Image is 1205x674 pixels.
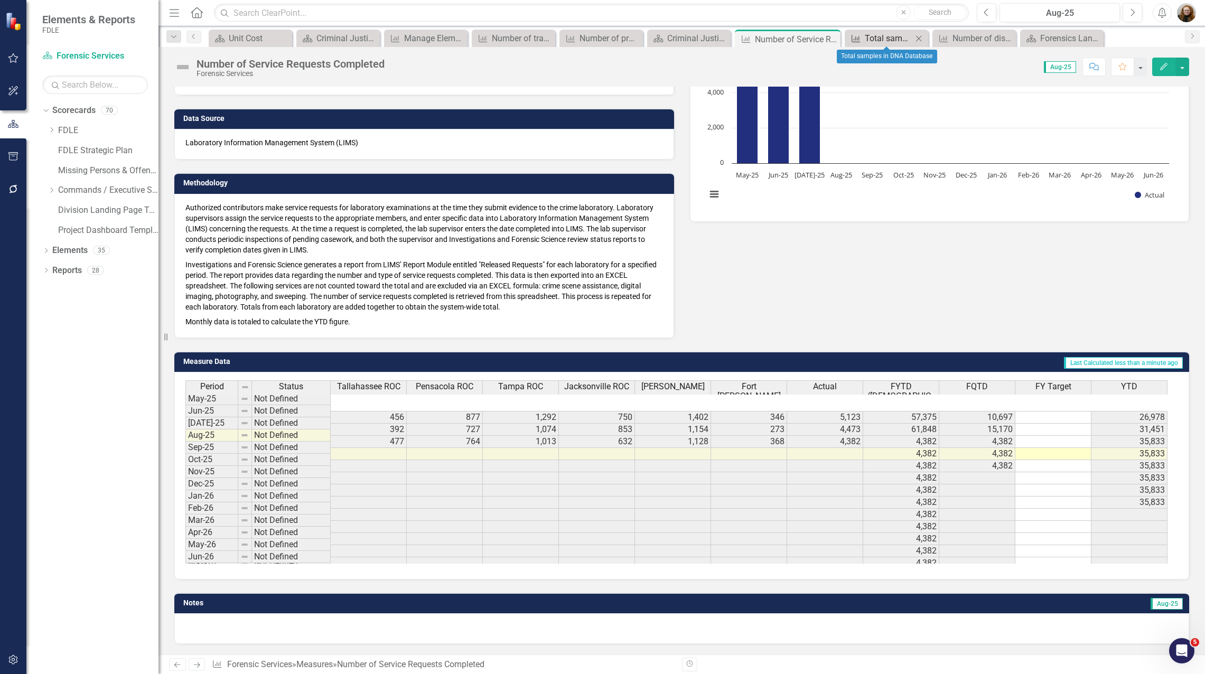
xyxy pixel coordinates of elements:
td: Not Defined [252,405,331,417]
span: YTD [1121,382,1137,391]
span: Tallahassee ROC [337,382,400,391]
td: 1,074 [483,424,559,436]
path: Jul-25, 4,382. Actual. [799,86,820,163]
td: 477 [331,436,407,448]
a: Forensics Landing Page [1023,32,1101,45]
td: Not Defined [252,392,331,405]
td: 35,833 [1091,484,1167,497]
td: 877 [407,411,483,424]
span: Aug-25 [1151,598,1183,610]
a: Manage Elements [387,32,465,45]
text: Nov-25 [923,170,946,180]
td: [DATE]-25 [185,417,238,429]
td: 750 [559,411,635,424]
td: 1,402 [635,411,711,424]
td: 4,382 [863,533,939,545]
button: Show Actual [1135,190,1164,200]
img: 8DAGhfEEPCf229AAAAAElFTkSuQmCC [240,516,249,525]
img: 8DAGhfEEPCf229AAAAAElFTkSuQmCC [240,455,249,464]
td: 1,292 [483,411,559,424]
button: Aug-25 [1000,3,1120,22]
span: Elements & Reports [42,13,135,26]
div: 28 [87,266,104,275]
td: 4,382 [939,460,1015,472]
div: Chart. Highcharts interactive chart. [701,52,1179,211]
td: May-25 [185,392,238,405]
button: View chart menu, Chart [707,187,722,202]
td: Oct-25 [185,454,238,466]
a: Measures [296,659,333,669]
text: Feb-26 [1017,170,1039,180]
td: Dec-25 [185,478,238,490]
span: Aug-25 [1044,61,1076,73]
div: Total samples in DNA Database [837,50,937,63]
a: Scorecards [52,105,96,117]
div: Number of Service Requests Completed [197,58,385,70]
text: Jun-25 [768,170,788,180]
td: May-26 [185,539,238,551]
td: Not Defined [252,514,331,527]
input: Search ClearPoint... [214,4,969,22]
p: Monthly data is totaled to calculate the YTD figure. [185,314,663,327]
text: Oct-25 [893,170,913,180]
span: FY Target [1035,382,1071,391]
h3: Measure Data [183,358,465,366]
a: Number of disposition records added to the criminal history file [935,32,1013,45]
img: ClearPoint Strategy [5,12,24,30]
img: 8DAGhfEEPCf229AAAAAElFTkSuQmCC [240,528,249,537]
button: Jennifer Siddoway [1177,3,1196,22]
span: 5 [1191,638,1199,647]
span: FYTD ([DEMOGRAPHIC_DATA]) [865,382,937,410]
td: 853 [559,424,635,436]
td: Jun-26 [185,551,238,563]
td: 4,382 [939,448,1015,460]
td: 4,382 [939,436,1015,448]
span: Period [200,382,224,391]
text: 4,000 [707,87,724,97]
div: Number of professional law enforcement certificates issued [580,32,640,45]
img: 8DAGhfEEPCf229AAAAAElFTkSuQmCC [240,480,249,488]
td: 4,473 [787,424,863,436]
text: 0 [720,157,724,167]
div: 70 [101,106,118,115]
div: Forensics Landing Page [1040,32,1101,45]
span: Jacksonville ROC [564,382,629,391]
td: Feb-26 [185,502,238,514]
td: Not Defined [252,527,331,539]
td: 4,382 [863,557,939,569]
td: Not Defined [252,442,331,454]
img: 8DAGhfEEPCf229AAAAAElFTkSuQmCC [240,467,249,476]
td: Not Defined [252,466,331,478]
td: 273 [711,424,787,436]
text: Mar-26 [1049,170,1071,180]
h3: Data Source [183,115,669,123]
a: FDLE Strategic Plan [58,145,158,157]
td: 4,382 [863,545,939,557]
img: 8DAGhfEEPCf229AAAAAElFTkSuQmCC [240,407,249,415]
a: Missing Persons & Offender Enforcement [58,165,158,177]
td: Not Defined [252,539,331,551]
td: Jun-25 [185,405,238,417]
img: Not Defined [174,59,191,76]
a: Reports [52,265,82,277]
span: Investigations and Forensic Science generates a report from LIMS’ Report Module entitled "Release... [185,260,657,311]
a: Criminal Justice Professionalism, Standards & Training Services Landing Page [650,32,728,45]
td: 4,382 [863,484,939,497]
div: Number of Service Requests Completed [337,659,484,669]
td: Aug-25 [185,429,238,442]
img: 8DAGhfEEPCf229AAAAAElFTkSuQmCC [240,553,249,561]
text: Jan-26 [986,170,1006,180]
td: 4,382 [863,497,939,509]
td: 4,382 [863,472,939,484]
h3: Notes [183,599,560,607]
text: May-26 [1110,170,1133,180]
div: Unit Cost [229,32,289,45]
td: 392 [331,424,407,436]
img: 8DAGhfEEPCf229AAAAAElFTkSuQmCC [240,540,249,549]
td: 456 [331,411,407,424]
a: Number of training hours delivered by the [US_STATE] Criminal Justice Executive Institute [474,32,553,45]
span: Status [279,382,303,391]
td: Jan-26 [185,490,238,502]
div: Number of disposition records added to the criminal history file [952,32,1013,45]
h3: Methodology [183,179,669,187]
